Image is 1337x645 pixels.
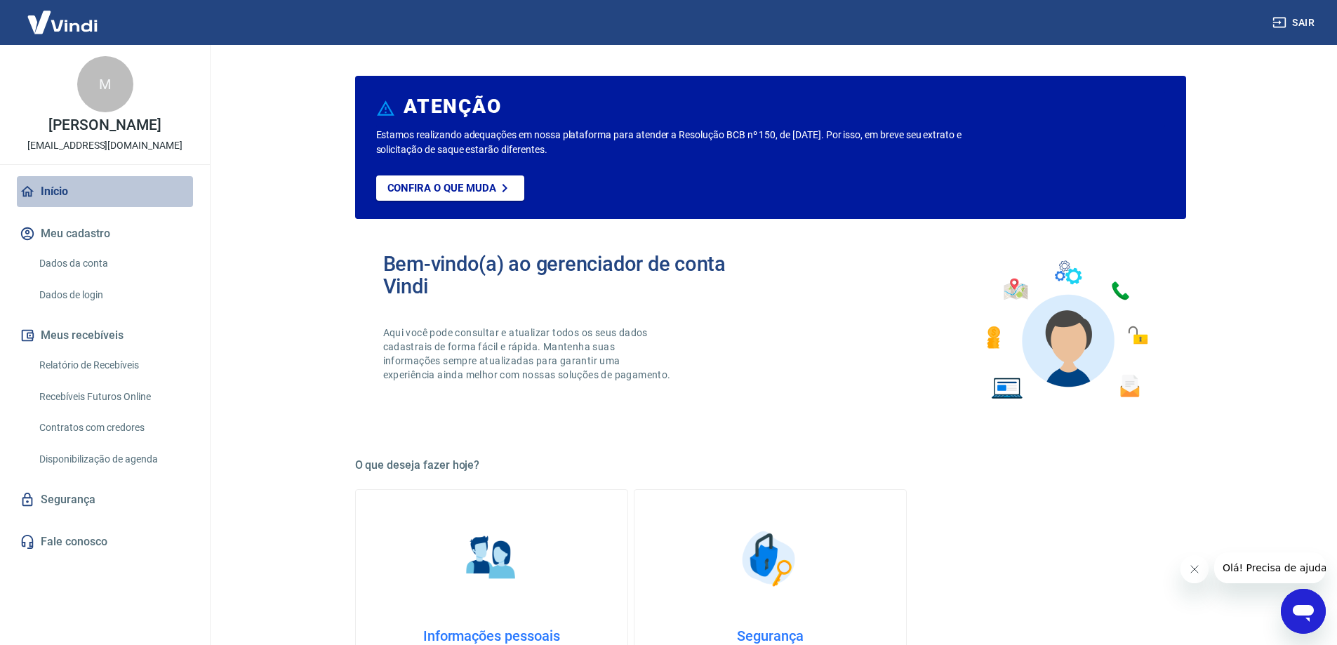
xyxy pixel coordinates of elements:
h4: Informações pessoais [378,627,605,644]
h2: Bem-vindo(a) ao gerenciador de conta Vindi [383,253,771,298]
a: Confira o que muda [376,175,524,201]
a: Relatório de Recebíveis [34,351,193,380]
h6: ATENÇÃO [404,100,501,114]
h4: Segurança [657,627,884,644]
a: Segurança [17,484,193,515]
a: Dados da conta [34,249,193,278]
h5: O que deseja fazer hoje? [355,458,1186,472]
a: Fale conosco [17,526,193,557]
img: Imagem de um avatar masculino com diversos icones exemplificando as funcionalidades do gerenciado... [974,253,1158,408]
a: Disponibilização de agenda [34,445,193,474]
a: Contratos com credores [34,413,193,442]
a: Recebíveis Futuros Online [34,383,193,411]
p: [PERSON_NAME] [48,118,161,133]
p: Estamos realizando adequações em nossa plataforma para atender a Resolução BCB nº 150, de [DATE].... [376,128,1007,157]
iframe: Botão para abrir a janela de mensagens [1281,589,1326,634]
a: Início [17,176,193,207]
button: Sair [1270,10,1320,36]
button: Meu cadastro [17,218,193,249]
span: Olá! Precisa de ajuda? [8,10,118,21]
iframe: Mensagem da empresa [1214,552,1326,583]
div: M [77,56,133,112]
a: Dados de login [34,281,193,310]
img: Segurança [735,524,805,594]
iframe: Fechar mensagem [1180,555,1209,583]
img: Informações pessoais [456,524,526,594]
button: Meus recebíveis [17,320,193,351]
p: [EMAIL_ADDRESS][DOMAIN_NAME] [27,138,182,153]
img: Vindi [17,1,108,44]
p: Aqui você pode consultar e atualizar todos os seus dados cadastrais de forma fácil e rápida. Mant... [383,326,674,382]
p: Confira o que muda [387,182,496,194]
